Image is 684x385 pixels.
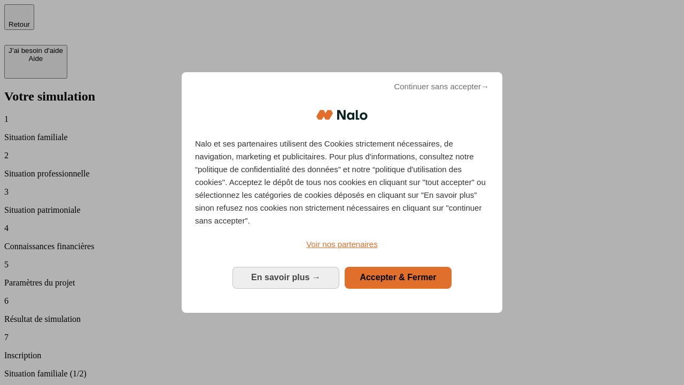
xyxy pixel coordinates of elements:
[182,72,502,312] div: Bienvenue chez Nalo Gestion du consentement
[232,267,339,288] button: En savoir plus: Configurer vos consentements
[316,99,368,131] img: Logo
[345,267,452,288] button: Accepter & Fermer: Accepter notre traitement des données et fermer
[360,273,436,282] span: Accepter & Fermer
[394,80,489,93] span: Continuer sans accepter→
[195,137,489,227] p: Nalo et ses partenaires utilisent des Cookies strictement nécessaires, de navigation, marketing e...
[251,273,321,282] span: En savoir plus →
[306,240,377,249] span: Voir nos partenaires
[195,238,489,251] a: Voir nos partenaires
